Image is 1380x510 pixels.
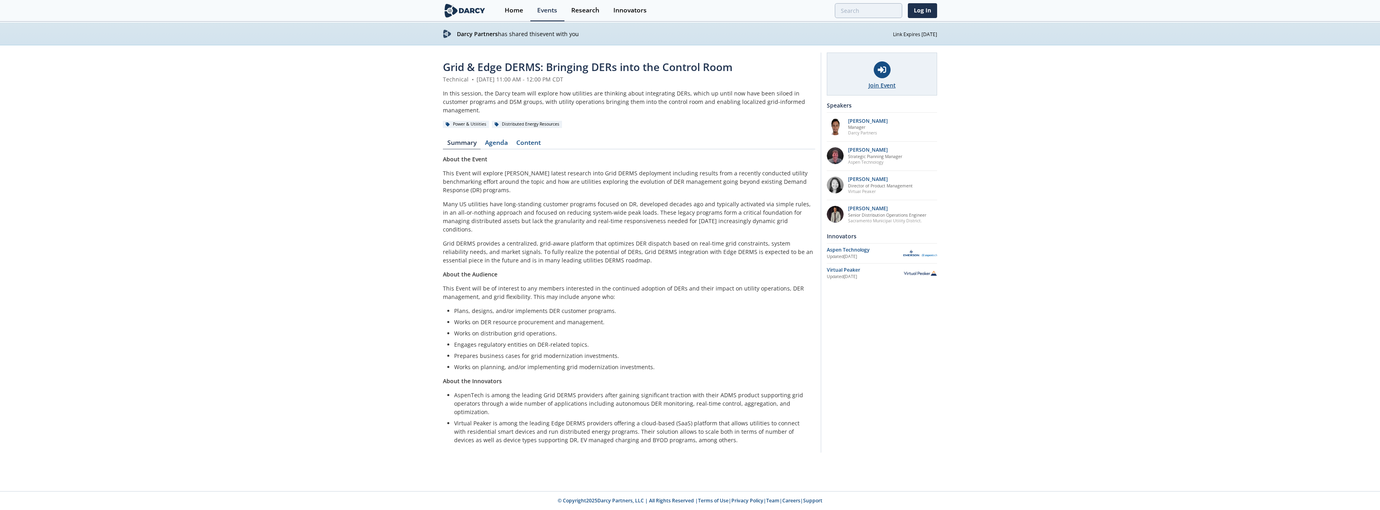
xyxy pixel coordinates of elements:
[443,89,815,114] div: In this session, the Darcy team will explore how utilities are thinking about integrating DERs, w...
[443,4,487,18] img: logo-wide.svg
[782,497,800,504] a: Careers
[537,7,557,14] div: Events
[454,419,810,444] li: Virtual Peaker is among the leading Edge DERMS providers offering a cloud-based (SaaS) platform t...
[827,254,903,260] div: Updated [DATE]
[443,284,815,301] p: This Event will be of interest to any members interested in the continued adoption of DERs and th...
[443,270,497,278] strong: About the Audience
[827,206,844,223] img: 7fca56e2-1683-469f-8840-285a17278393
[848,147,902,153] p: [PERSON_NAME]
[443,75,815,83] div: Technical [DATE] 11:00 AM - 12:00 PM CDT
[893,29,937,38] div: Link Expires [DATE]
[512,140,545,149] a: Content
[803,497,822,504] a: Support
[393,497,987,504] p: © Copyright 2025 Darcy Partners, LLC | All Rights Reserved | | | | |
[443,377,502,385] strong: About the Innovators
[848,189,913,194] p: Virtual Peaker
[766,497,779,504] a: Team
[443,239,815,264] p: Grid DERMS provides a centralized, grid-aware platform that optimizes DER dispatch based on real-...
[481,140,512,149] a: Agenda
[443,60,733,74] span: Grid & Edge DERMS: Bringing DERs into the Control Room
[443,155,487,163] strong: About the Event
[848,206,926,211] p: [PERSON_NAME]
[613,7,647,14] div: Innovators
[827,118,844,135] img: vRBZwDRnSTOrB1qTpmXr
[869,81,896,89] div: Join Event
[454,340,810,349] li: Engages regulatory entities on DER-related topics.
[698,497,729,504] a: Terms of Use
[443,30,451,38] img: darcy-logo.svg
[848,218,926,224] p: Sacramento Municipal Utility District.
[908,3,937,18] a: Log In
[827,266,937,280] a: Virtual Peaker Updated[DATE] Virtual Peaker
[470,75,475,83] span: •
[827,246,903,254] div: Aspen Technology
[827,274,903,280] div: Updated [DATE]
[848,212,926,218] p: Senior Distribution Operations Engineer
[848,124,888,130] p: Manager
[454,318,810,326] li: Works on DER resource procurement and management.
[827,246,937,260] a: Aspen Technology Updated[DATE] Aspen Technology
[454,363,810,371] li: Works on planning, and/or implementing grid modernization investments.
[903,270,937,276] img: Virtual Peaker
[454,307,810,315] li: Plans, designs, and/or implements DER customer programs.
[443,169,815,194] p: This Event will explore [PERSON_NAME] latest research into Grid DERMS deployment including result...
[457,30,893,38] p: has shared this event with you
[827,147,844,164] img: accc9a8e-a9c1-4d58-ae37-132228efcf55
[443,121,489,128] div: Power & Utilities
[848,159,902,165] p: Aspen Technology
[454,329,810,337] li: Works on distribution grid operations.
[848,118,888,124] p: [PERSON_NAME]
[848,183,913,189] p: Director of Product Management
[827,266,903,274] div: Virtual Peaker
[903,250,937,257] img: Aspen Technology
[848,130,888,136] p: Darcy Partners
[571,7,599,14] div: Research
[492,121,562,128] div: Distributed Energy Resources
[848,177,913,182] p: [PERSON_NAME]
[443,200,815,234] p: Many US utilities have long-standing customer programs focused on DR, developed decades ago and t...
[505,7,523,14] div: Home
[443,140,481,149] a: Summary
[827,98,937,112] div: Speakers
[835,3,902,18] input: Advanced Search
[827,177,844,193] img: 8160f632-77e6-40bd-9ce2-d8c8bb49c0dd
[731,497,763,504] a: Privacy Policy
[827,229,937,243] div: Innovators
[848,154,902,159] p: Strategic Planning Manager
[454,352,810,360] li: Prepares business cases for grid modernization investments.
[454,391,810,416] li: AspenTech is among the leading Grid DERMS providers after gaining significant traction with their...
[457,30,498,38] strong: Darcy Partners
